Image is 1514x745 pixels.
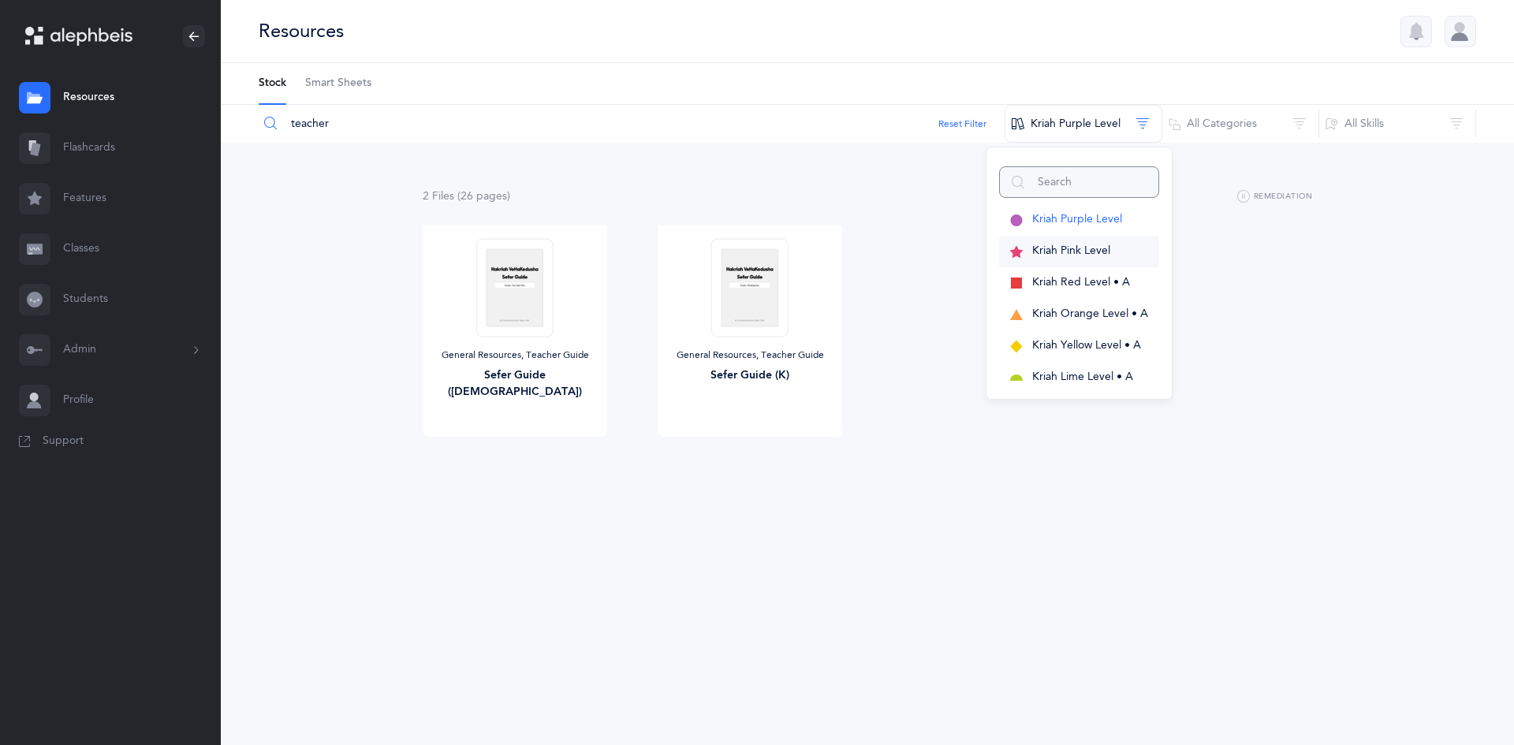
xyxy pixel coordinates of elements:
[938,117,986,131] button: Reset Filter
[999,299,1159,330] button: Kriah Orange Level • A
[259,18,344,44] div: Resources
[258,105,1005,143] input: Search Resources
[1032,307,1148,320] span: Kriah Orange Level • A
[670,349,830,362] div: General Resources, Teacher Guide
[449,190,454,203] span: s
[1032,276,1130,289] span: Kriah Red Level • A
[999,362,1159,393] button: Kriah Lime Level • A
[711,238,789,337] img: Sefer_Guide_-_Purple_-_Kindergarten_thumbnail_1757334933.png
[670,367,830,384] div: Sefer Guide (K)
[1032,213,1122,225] span: Kriah Purple Level
[1005,105,1162,143] button: Kriah Purple Level
[999,166,1159,198] input: Search
[1032,244,1110,257] span: Kriah Pink Level
[435,367,595,400] div: Sefer Guide ([DEMOGRAPHIC_DATA])
[999,204,1159,236] button: Kriah Purple Level
[1237,188,1312,207] button: Remediation
[1032,339,1141,352] span: Kriah Yellow Level • A
[999,330,1159,362] button: Kriah Yellow Level • A
[423,190,454,203] span: 2 File
[435,349,595,362] div: General Resources, Teacher Guide
[999,267,1159,299] button: Kriah Red Level • A
[999,236,1159,267] button: Kriah Pink Level
[1032,371,1133,383] span: Kriah Lime Level • A
[43,434,84,449] span: Support
[457,190,510,203] span: (26 page )
[1162,105,1319,143] button: All Categories
[1318,105,1476,143] button: All Skills
[502,190,507,203] span: s
[999,393,1159,425] button: Kriah Green Level • A
[476,238,554,337] img: Sefer_Guide_-_Purple_-_Four_Year_Olds_thumbnail_1757334912.png
[305,76,371,91] span: Smart Sheets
